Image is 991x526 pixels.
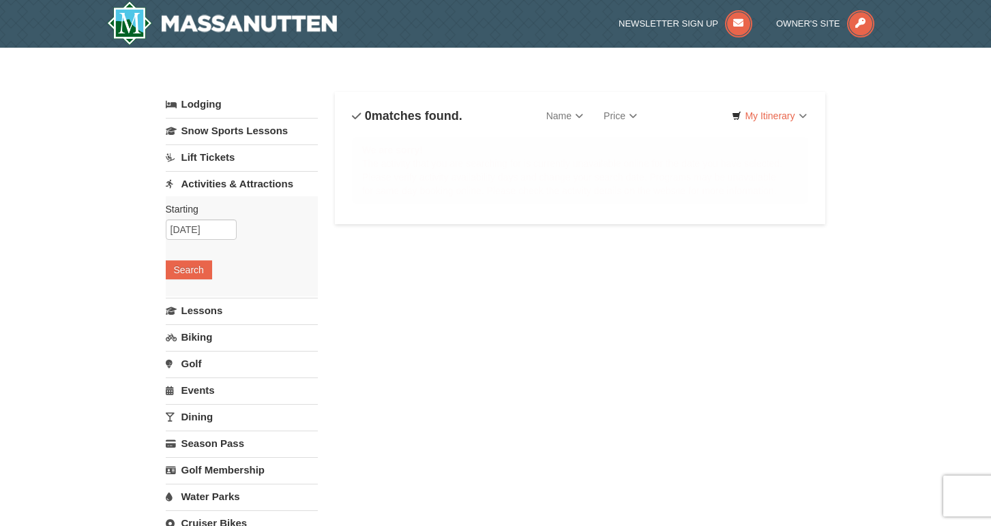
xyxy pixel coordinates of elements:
[166,144,318,170] a: Lift Tickets
[166,202,308,216] label: Starting
[776,18,874,29] a: Owner's Site
[166,92,318,117] a: Lodging
[619,18,752,29] a: Newsletter Sign Up
[166,171,318,196] a: Activities & Attractions
[166,377,318,403] a: Events
[166,118,318,143] a: Snow Sports Lessons
[166,431,318,456] a: Season Pass
[166,298,318,323] a: Lessons
[166,484,318,509] a: Water Parks
[619,18,718,29] span: Newsletter Sign Up
[166,260,212,279] button: Search
[107,1,338,45] a: Massanutten Resort
[107,1,338,45] img: Massanutten Resort Logo
[536,102,593,129] a: Name
[166,404,318,429] a: Dining
[166,324,318,350] a: Biking
[166,351,318,376] a: Golf
[166,457,318,482] a: Golf Membership
[776,18,840,29] span: Owner's Site
[352,137,809,204] div: The activity that you are searching for is currently unavailable online for the date you have sel...
[593,102,647,129] a: Price
[362,144,423,155] strong: We are sorry!
[723,106,815,126] a: My Itinerary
